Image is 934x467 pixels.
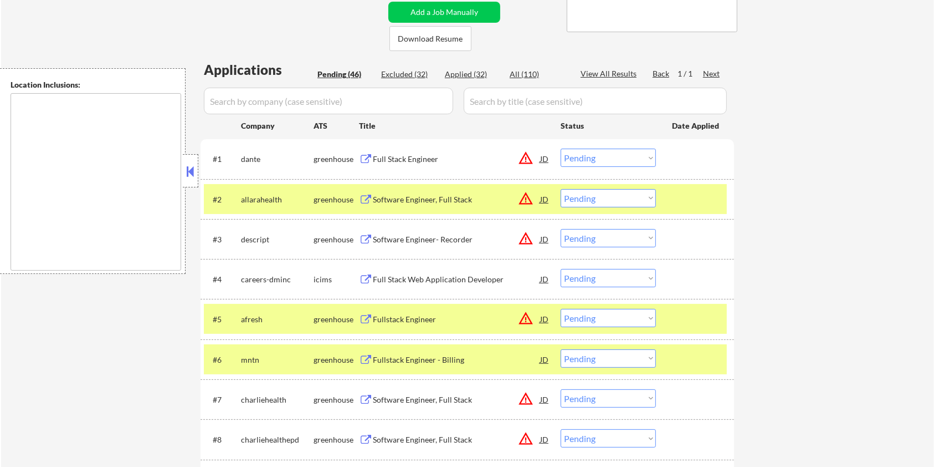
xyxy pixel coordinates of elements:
[539,229,550,249] div: JD
[241,434,314,445] div: charliehealthepd
[359,120,550,131] div: Title
[373,274,540,285] div: Full Stack Web Application Developer
[314,354,359,366] div: greenhouse
[213,314,232,325] div: #5
[373,234,540,245] div: Software Engineer- Recorder
[539,429,550,449] div: JD
[241,354,314,366] div: mntn
[204,88,453,114] input: Search by company (case sensitive)
[241,234,314,245] div: descript
[213,394,232,405] div: #7
[241,394,314,405] div: charliehealth
[314,154,359,165] div: greenhouse
[518,391,533,407] button: warning_amber
[314,314,359,325] div: greenhouse
[373,434,540,445] div: Software Engineer, Full Stack
[464,88,727,114] input: Search by title (case sensitive)
[317,69,373,80] div: Pending (46)
[373,354,540,366] div: Fullstack Engineer - Billing
[213,354,232,366] div: #6
[373,194,540,205] div: Software Engineer, Full Stack
[389,26,471,51] button: Download Resume
[518,311,533,326] button: warning_amber
[213,434,232,445] div: #8
[314,434,359,445] div: greenhouse
[204,63,314,77] div: Applications
[373,394,540,405] div: Software Engineer, Full Stack
[539,349,550,369] div: JD
[213,154,232,165] div: #1
[241,120,314,131] div: Company
[213,274,232,285] div: #4
[703,68,721,79] div: Next
[518,150,533,166] button: warning_amber
[539,189,550,209] div: JD
[241,154,314,165] div: dante
[561,115,656,135] div: Status
[381,69,437,80] div: Excluded (32)
[445,69,500,80] div: Applied (32)
[241,274,314,285] div: careers-dminc
[672,120,721,131] div: Date Applied
[241,314,314,325] div: afresh
[314,194,359,205] div: greenhouse
[581,68,640,79] div: View All Results
[314,120,359,131] div: ATS
[213,234,232,245] div: #3
[653,68,670,79] div: Back
[539,309,550,329] div: JD
[678,68,703,79] div: 1 / 1
[11,79,181,90] div: Location Inclusions:
[510,69,565,80] div: All (110)
[539,389,550,409] div: JD
[518,231,533,246] button: warning_amber
[518,431,533,446] button: warning_amber
[241,194,314,205] div: allarahealth
[314,234,359,245] div: greenhouse
[388,2,500,23] button: Add a Job Manually
[213,194,232,205] div: #2
[314,274,359,285] div: icims
[373,314,540,325] div: Fullstack Engineer
[518,191,533,206] button: warning_amber
[373,154,540,165] div: Full Stack Engineer
[314,394,359,405] div: greenhouse
[539,269,550,289] div: JD
[539,149,550,169] div: JD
